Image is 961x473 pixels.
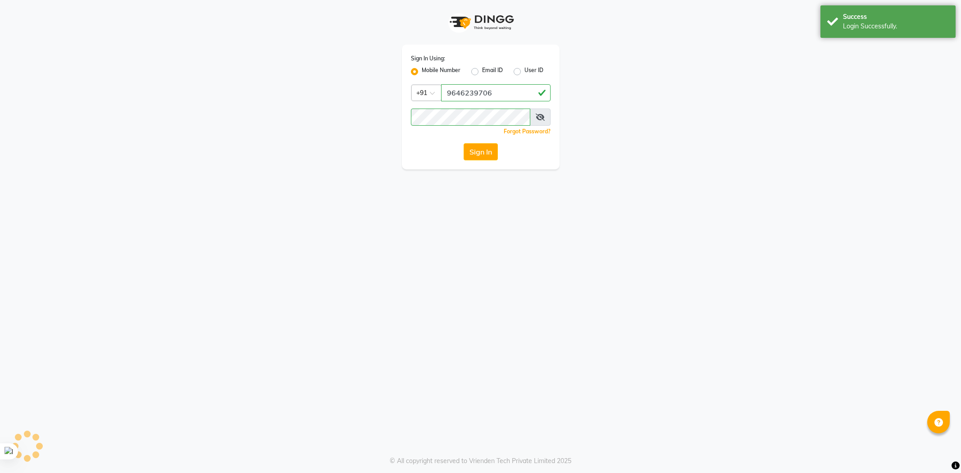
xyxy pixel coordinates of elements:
[524,66,543,77] label: User ID
[843,22,949,31] div: Login Successfully.
[843,12,949,22] div: Success
[504,128,551,135] a: Forgot Password?
[923,437,952,464] iframe: chat widget
[411,55,445,63] label: Sign In Using:
[441,84,551,101] input: Username
[445,9,517,36] img: logo1.svg
[422,66,460,77] label: Mobile Number
[411,109,530,126] input: Username
[482,66,503,77] label: Email ID
[464,143,498,160] button: Sign In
